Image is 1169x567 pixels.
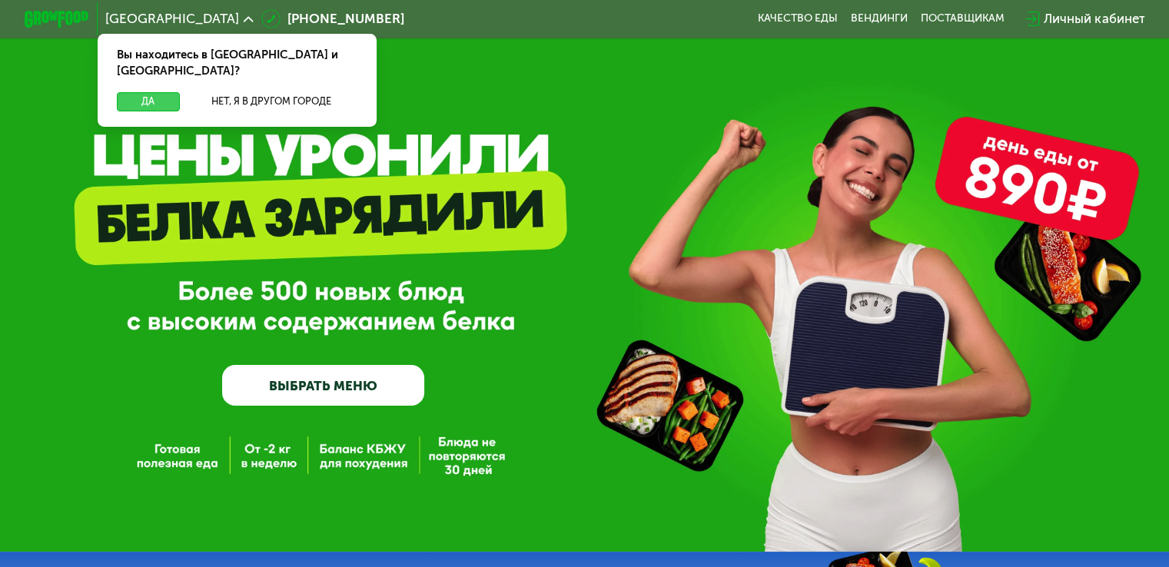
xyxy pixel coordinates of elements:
a: [PHONE_NUMBER] [261,9,404,28]
a: Вендинги [851,12,908,25]
span: [GEOGRAPHIC_DATA] [105,12,239,25]
a: ВЫБРАТЬ МЕНЮ [222,365,424,406]
button: Да [117,92,179,111]
div: Личный кабинет [1044,9,1144,28]
button: Нет, я в другом городе [186,92,357,111]
a: Качество еды [758,12,838,25]
div: Вы находитесь в [GEOGRAPHIC_DATA] и [GEOGRAPHIC_DATA]? [98,34,377,92]
div: поставщикам [921,12,1005,25]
